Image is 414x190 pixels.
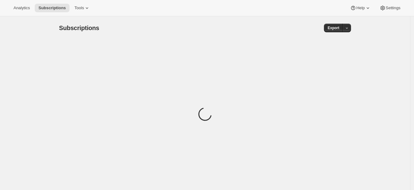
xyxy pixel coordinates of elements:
[10,4,34,12] button: Analytics
[346,4,374,12] button: Help
[356,6,365,10] span: Help
[71,4,94,12] button: Tools
[328,25,339,30] span: Export
[59,25,99,31] span: Subscriptions
[324,24,343,32] button: Export
[14,6,30,10] span: Analytics
[74,6,84,10] span: Tools
[38,6,66,10] span: Subscriptions
[376,4,404,12] button: Settings
[35,4,69,12] button: Subscriptions
[386,6,400,10] span: Settings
